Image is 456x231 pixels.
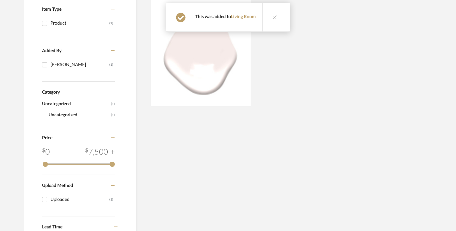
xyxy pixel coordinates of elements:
[42,98,109,110] span: Uncategorized
[109,194,113,205] div: (1)
[195,15,256,19] span: This was added to
[42,183,73,188] span: Upload Method
[42,49,61,53] span: Added By
[50,18,109,29] div: Product
[231,15,256,19] a: Living Room
[160,14,241,95] div: 0
[85,146,115,158] div: 7,500 +
[42,90,60,95] span: Category
[50,194,109,205] div: Uploaded
[111,110,115,120] span: (1)
[109,18,113,29] div: (1)
[111,99,115,109] span: (1)
[42,7,61,12] span: Item Type
[42,146,50,158] div: 0
[42,225,62,229] span: Lead Time
[42,136,52,140] span: Price
[160,15,241,95] img: Living Room
[50,60,109,70] div: [PERSON_NAME]
[109,60,113,70] div: (1)
[49,110,109,121] span: Uncategorized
